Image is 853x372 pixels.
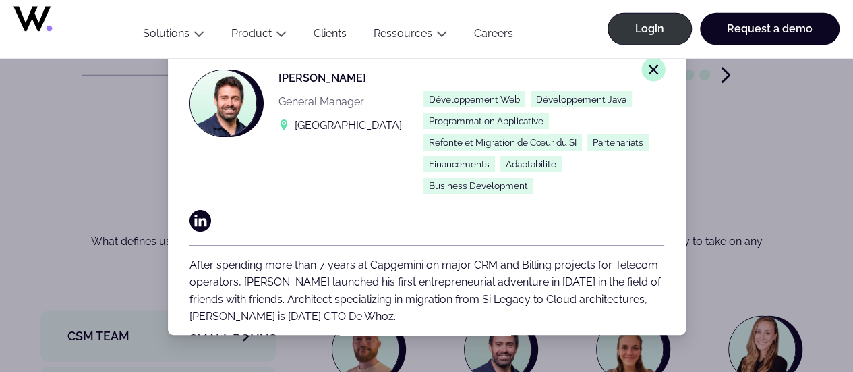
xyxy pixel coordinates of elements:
[423,113,549,129] span: Programmation Applicative
[231,27,272,40] a: Product
[500,156,562,172] span: Adaptabilité
[423,134,582,151] span: Refonte et Migration de Cœur du SI
[300,27,360,45] a: Clients
[278,70,402,86] p: [PERSON_NAME]
[608,13,692,45] a: Login
[531,91,632,107] span: Développement Java
[189,333,664,345] h5: Small bonus
[764,283,834,353] iframe: Chatbot
[423,91,525,107] span: Développement Web
[190,70,256,136] img: Jérôme BALDUCCI
[360,27,461,45] button: Ressources
[423,156,495,172] span: Financements
[700,13,840,45] a: Request a demo
[278,93,402,110] p: General Manager
[461,27,527,45] a: Careers
[129,27,218,45] button: Solutions
[189,259,661,323] span: After spending more than 7 years at Capgemini on major CRM and Billing projects for Telecom opera...
[423,178,533,194] span: Business Development
[295,117,402,134] p: [GEOGRAPHIC_DATA]
[374,27,432,40] a: Ressources
[218,27,300,45] button: Product
[587,134,649,151] span: Partenariats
